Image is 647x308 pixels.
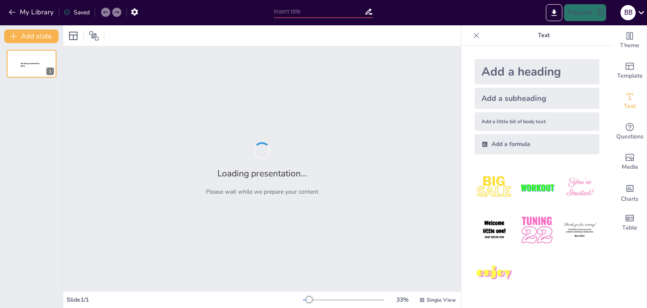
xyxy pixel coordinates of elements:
div: Add images, graphics, shapes or video [613,147,647,177]
div: Add charts and graphs [613,177,647,208]
button: Present [564,4,606,21]
div: Add a formula [475,134,599,154]
span: Single View [427,297,456,303]
button: Add slide [4,30,59,43]
div: Layout [67,29,80,43]
div: Change the overall theme [613,25,647,56]
div: 33 % [392,296,412,304]
div: Add text boxes [613,86,647,116]
button: Export to PowerPoint [546,4,562,21]
span: Template [617,71,643,81]
div: Add a heading [475,59,599,84]
span: Text [624,102,636,111]
span: Sendsteps presentation editor [21,62,40,67]
div: Add a subheading [475,88,599,109]
div: Add ready made slides [613,56,647,86]
img: 7.jpeg [475,254,514,293]
img: 6.jpeg [560,211,599,250]
img: 3.jpeg [560,168,599,207]
p: Please wait while we prepare your content [206,188,318,196]
span: Position [89,31,99,41]
p: Text [483,25,604,46]
span: Charts [621,195,639,204]
h2: Loading presentation... [217,168,307,179]
img: 2.jpeg [517,168,556,207]
div: 1 [46,68,54,75]
span: Questions [616,132,644,141]
button: В В [620,4,636,21]
img: 1.jpeg [475,168,514,207]
span: Table [622,223,637,232]
div: Get real-time input from your audience [613,116,647,147]
span: Theme [620,41,639,50]
input: Insert title [274,5,364,18]
div: Saved [64,8,90,16]
span: Media [622,162,638,172]
div: Slide 1 / 1 [67,296,303,304]
img: 4.jpeg [475,211,514,250]
div: 1 [7,50,56,78]
div: В В [620,5,636,20]
button: My Library [6,5,57,19]
div: Add a table [613,208,647,238]
img: 5.jpeg [517,211,556,250]
div: Add a little bit of body text [475,112,599,131]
